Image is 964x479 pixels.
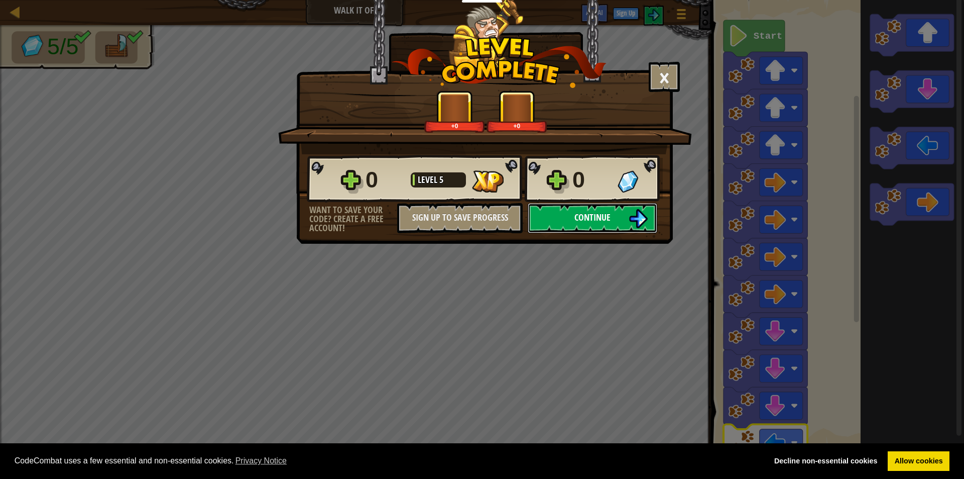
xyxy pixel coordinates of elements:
a: learn more about cookies [234,453,289,468]
img: Continue [629,209,648,228]
span: Level [418,173,439,186]
img: Gems Gained [618,170,638,193]
div: +0 [489,122,545,130]
a: allow cookies [888,451,949,471]
div: 0 [572,164,612,196]
div: 0 [366,164,405,196]
img: level_complete.png [391,37,607,88]
button: Continue [528,203,657,233]
span: CodeCombat uses a few essential and non-essential cookies. [15,453,760,468]
button: Sign Up to Save Progress [397,203,523,233]
span: 5 [439,173,443,186]
div: +0 [426,122,483,130]
img: XP Gained [472,170,504,193]
a: deny cookies [767,451,884,471]
button: × [649,62,680,92]
div: Want to save your code? Create a free account! [309,206,397,233]
span: Continue [574,211,611,224]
